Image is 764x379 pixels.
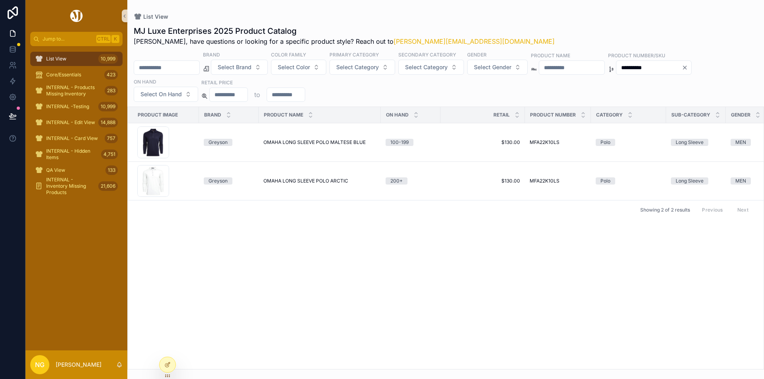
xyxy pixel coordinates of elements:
[143,13,168,21] span: List View
[398,60,464,75] button: Select Button
[209,177,228,185] div: Greyson
[271,51,306,58] label: Color Family
[30,115,123,130] a: INTERNAL - Edit View14,888
[98,54,118,64] div: 10,999
[30,52,123,66] a: List View10,999
[96,35,111,43] span: Ctrl
[112,36,119,42] span: K
[30,99,123,114] a: INTERNAL -Testing10,999
[530,139,586,146] a: MFA22K10LS
[46,148,98,161] span: INTERNAL - Hidden Items
[134,78,156,85] label: On Hand
[98,102,118,111] div: 10,999
[134,25,555,37] h1: MJ Luxe Enterprises 2025 Product Catalog
[138,112,178,118] span: Product Image
[329,51,379,58] label: Primary Category
[336,63,379,71] span: Select Category
[134,37,555,46] span: [PERSON_NAME], have questions or looking for a specific product style? Reach out to
[596,112,623,118] span: Category
[46,56,66,62] span: List View
[30,32,123,46] button: Jump to...CtrlK
[596,177,661,185] a: Polo
[671,139,721,146] a: Long Sleeve
[329,60,395,75] button: Select Button
[596,139,661,146] a: Polo
[474,63,511,71] span: Select Gender
[46,103,89,110] span: INTERNAL -Testing
[46,135,98,142] span: INTERNAL - Card View
[530,112,576,118] span: Product Number
[405,63,448,71] span: Select Category
[390,177,403,185] div: 200+
[43,36,93,42] span: Jump to...
[204,139,254,146] a: Greyson
[530,178,586,184] a: MFA22K10LS
[671,177,721,185] a: Long Sleeve
[46,177,95,196] span: INTERNAL - Inventory Missing Products
[69,10,84,22] img: App logo
[254,90,260,99] p: to
[30,163,123,177] a: QA View133
[263,178,376,184] a: OMAHA LONG SLEEVE POLO ARCTIC
[278,63,310,71] span: Select Color
[105,165,118,175] div: 133
[493,112,510,118] span: Retail
[445,178,520,184] a: $130.00
[203,51,220,58] label: Brand
[600,139,610,146] div: Polo
[394,37,555,45] a: [PERSON_NAME][EMAIL_ADDRESS][DOMAIN_NAME]
[201,79,233,86] label: Retail Price
[731,112,750,118] span: Gender
[530,139,559,146] span: MFA22K10LS
[211,60,268,75] button: Select Button
[682,64,691,71] button: Clear
[735,177,746,185] div: MEN
[35,360,45,369] span: NG
[104,70,118,80] div: 423
[445,139,520,146] a: $130.00
[530,178,559,184] span: MFA22K10LS
[30,131,123,146] a: INTERNAL - Card View757
[398,51,456,58] label: Secondary Category
[204,112,221,118] span: Brand
[101,150,118,159] div: 4,751
[46,84,101,97] span: INTERNAL - Products Missing Inventory
[56,361,101,369] p: [PERSON_NAME]
[46,119,95,126] span: INTERNAL - Edit View
[140,90,182,98] span: Select On Hand
[209,139,228,146] div: Greyson
[676,139,704,146] div: Long Sleeve
[30,68,123,82] a: Core/Essentials423
[98,118,118,127] div: 14,888
[30,84,123,98] a: INTERNAL - Products Missing Inventory283
[46,167,65,173] span: QA View
[263,139,376,146] a: OMAHA LONG SLEEVE POLO MALTESE BLUE
[386,139,436,146] a: 100-199
[134,13,168,21] a: List View
[134,87,198,102] button: Select Button
[640,207,690,213] span: Showing 2 of 2 results
[263,178,348,184] span: OMAHA LONG SLEEVE POLO ARCTIC
[676,177,704,185] div: Long Sleeve
[30,179,123,193] a: INTERNAL - Inventory Missing Products21,606
[218,63,251,71] span: Select Brand
[467,60,528,75] button: Select Button
[735,139,746,146] div: MEN
[671,112,710,118] span: Sub-Category
[271,60,326,75] button: Select Button
[263,139,366,146] span: OMAHA LONG SLEEVE POLO MALTESE BLUE
[386,112,409,118] span: On Hand
[531,52,570,59] label: Product Name
[600,177,610,185] div: Polo
[204,177,254,185] a: Greyson
[46,72,81,78] span: Core/Essentials
[105,134,118,143] div: 757
[467,51,487,58] label: Gender
[386,177,436,185] a: 200+
[608,52,665,59] label: Product Number/SKU
[264,112,303,118] span: Product Name
[105,86,118,95] div: 283
[25,46,127,204] div: scrollable content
